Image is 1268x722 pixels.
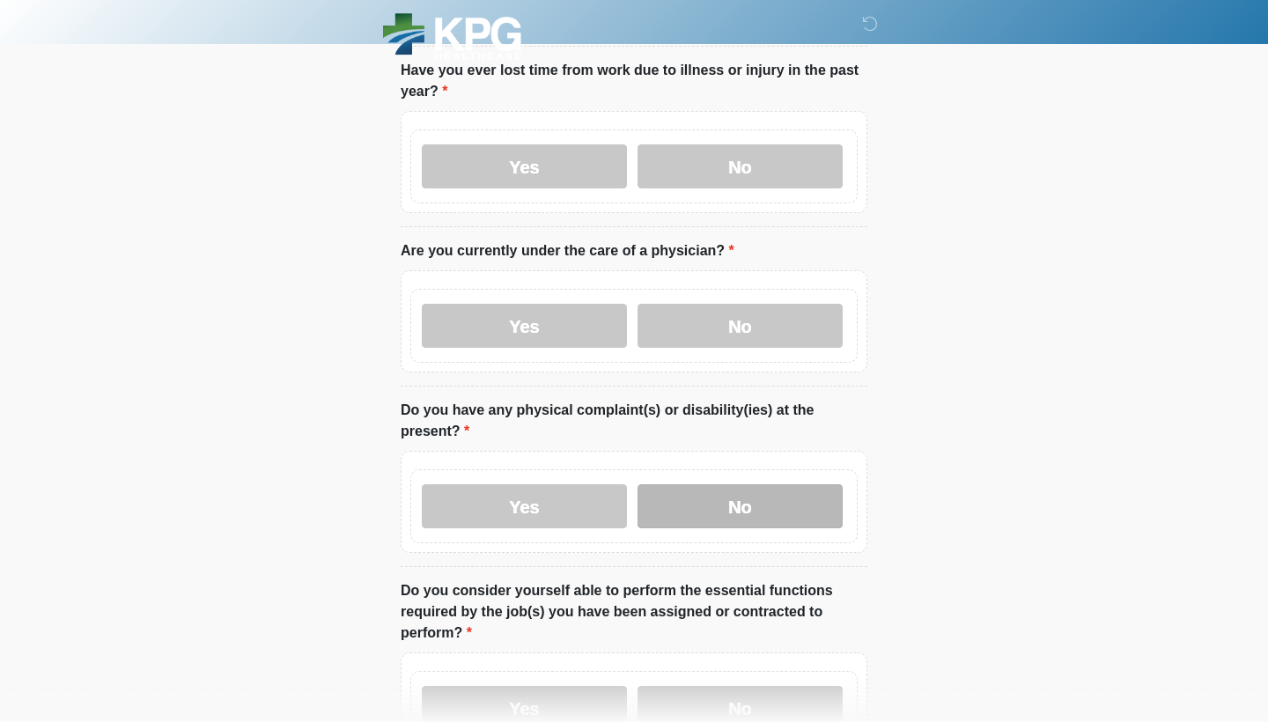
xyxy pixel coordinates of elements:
label: Yes [422,144,627,188]
img: KPG Healthcare Logo [383,13,521,60]
label: No [638,304,843,348]
label: Yes [422,484,627,528]
label: Are you currently under the care of a physician? [401,240,734,262]
label: Do you consider yourself able to perform the essential functions required by the job(s) you have ... [401,580,867,644]
label: No [638,144,843,188]
label: Do you have any physical complaint(s) or disability(ies) at the present? [401,400,867,442]
label: Yes [422,304,627,348]
label: No [638,484,843,528]
label: Have you ever lost time from work due to illness or injury in the past year? [401,60,867,102]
